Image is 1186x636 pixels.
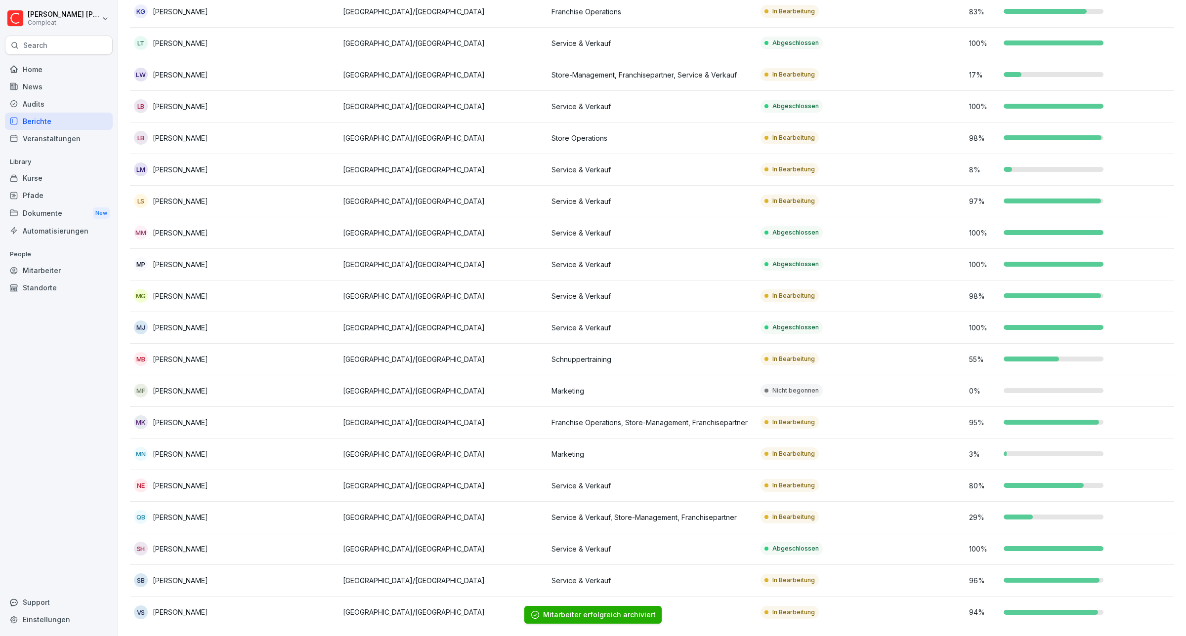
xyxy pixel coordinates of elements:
p: 0 % [969,386,999,396]
p: Nicht begonnen [772,386,819,395]
div: VS [134,605,148,619]
p: [GEOGRAPHIC_DATA]/[GEOGRAPHIC_DATA] [343,322,544,333]
p: 95 % [969,417,999,428]
p: In Bearbeitung [772,165,815,174]
p: [GEOGRAPHIC_DATA]/[GEOGRAPHIC_DATA] [343,512,544,522]
div: MJ [134,320,148,334]
p: [PERSON_NAME] [153,544,208,554]
p: Service & Verkauf [551,101,753,112]
div: MF [134,384,148,397]
p: [PERSON_NAME] [153,354,208,364]
div: LB [134,99,148,113]
div: Support [5,594,113,611]
div: MK [134,415,148,429]
p: [GEOGRAPHIC_DATA]/[GEOGRAPHIC_DATA] [343,164,544,175]
p: [PERSON_NAME] [153,322,208,333]
p: Franchise Operations, Store-Management, Franchisepartner [551,417,753,428]
p: Service & Verkauf [551,196,753,206]
p: Service & Verkauf [551,544,753,554]
p: 100 % [969,544,999,554]
p: [GEOGRAPHIC_DATA]/[GEOGRAPHIC_DATA] [343,228,544,238]
div: MP [134,257,148,271]
p: People [5,246,113,262]
p: [PERSON_NAME] [153,480,208,491]
a: Einstellungen [5,611,113,628]
a: Pfade [5,187,113,204]
p: Service & Verkauf [551,480,753,491]
p: In Bearbeitung [772,418,815,427]
a: Standorte [5,279,113,296]
p: 80 % [969,480,999,491]
p: [GEOGRAPHIC_DATA]/[GEOGRAPHIC_DATA] [343,196,544,206]
p: [GEOGRAPHIC_DATA]/[GEOGRAPHIC_DATA] [343,449,544,459]
p: Abgeschlossen [772,39,819,47]
div: LM [134,162,148,176]
a: Automatisierungen [5,222,113,239]
a: Veranstaltungen [5,130,113,147]
p: Abgeschlossen [772,544,819,553]
div: LB [134,131,148,145]
div: SH [134,542,148,556]
p: In Bearbeitung [772,355,815,363]
p: [GEOGRAPHIC_DATA]/[GEOGRAPHIC_DATA] [343,417,544,428]
p: 100 % [969,228,999,238]
a: Kurse [5,169,113,187]
div: LT [134,36,148,50]
p: [GEOGRAPHIC_DATA]/[GEOGRAPHIC_DATA] [343,101,544,112]
p: Service & Verkauf [551,322,753,333]
p: Service & Verkauf [551,228,753,238]
p: [GEOGRAPHIC_DATA]/[GEOGRAPHIC_DATA] [343,354,544,364]
p: 94 % [969,607,999,617]
p: [GEOGRAPHIC_DATA]/[GEOGRAPHIC_DATA] [343,575,544,586]
div: News [5,78,113,95]
div: Mitarbeiter erfolgreich archiviert [543,610,656,620]
div: MG [134,289,148,303]
p: In Bearbeitung [772,608,815,617]
p: Store-Management, Franchisepartner, Service & Verkauf [551,70,753,80]
p: In Bearbeitung [772,70,815,79]
p: Store Operations [551,133,753,143]
p: [PERSON_NAME] [153,512,208,522]
p: Abgeschlossen [772,102,819,111]
p: Compleat [28,19,100,26]
a: Berichte [5,113,113,130]
p: Schnuppertraining [551,354,753,364]
p: In Bearbeitung [772,197,815,205]
p: 8 % [969,164,999,175]
p: [PERSON_NAME] [PERSON_NAME] [28,10,100,19]
p: [PERSON_NAME] [153,133,208,143]
p: 100 % [969,101,999,112]
a: Audits [5,95,113,113]
div: MM [134,226,148,239]
p: Library [5,154,113,170]
a: Home [5,61,113,78]
p: [GEOGRAPHIC_DATA]/[GEOGRAPHIC_DATA] [343,386,544,396]
p: In Bearbeitung [772,449,815,458]
p: 96 % [969,575,999,586]
div: Mitarbeiter [5,262,113,279]
p: [GEOGRAPHIC_DATA]/[GEOGRAPHIC_DATA] [343,607,544,617]
p: [GEOGRAPHIC_DATA]/[GEOGRAPHIC_DATA] [343,6,544,17]
p: In Bearbeitung [772,291,815,300]
p: In Bearbeitung [772,513,815,521]
p: [GEOGRAPHIC_DATA]/[GEOGRAPHIC_DATA] [343,259,544,270]
p: 83 % [969,6,999,17]
p: Service & Verkauf [551,291,753,301]
p: [GEOGRAPHIC_DATA]/[GEOGRAPHIC_DATA] [343,544,544,554]
p: [GEOGRAPHIC_DATA]/[GEOGRAPHIC_DATA] [343,480,544,491]
p: Service & Verkauf [551,259,753,270]
div: MB [134,352,148,366]
p: [PERSON_NAME] [153,417,208,428]
p: [PERSON_NAME] [153,575,208,586]
a: DokumenteNew [5,204,113,222]
p: In Bearbeitung [772,133,815,142]
p: In Bearbeitung [772,7,815,16]
p: 3 % [969,449,999,459]
p: [PERSON_NAME] [153,164,208,175]
p: Franchise Operations [551,6,753,17]
p: Service & Verkauf, Store-Management, Franchisepartner [551,512,753,522]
